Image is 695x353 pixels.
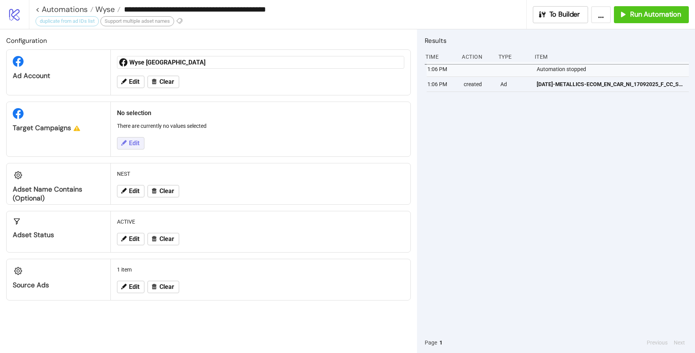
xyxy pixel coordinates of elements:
button: Clear [147,281,179,293]
button: Run Automation [614,6,689,23]
div: 1:06 PM [427,62,458,76]
span: Edit [129,236,139,243]
button: To Builder [533,6,588,23]
button: Previous [644,338,670,347]
div: Source Ads [13,281,104,290]
button: Edit [117,281,144,293]
button: Next [671,338,687,347]
div: duplicate from ad IDs list [36,16,99,26]
h2: Configuration [6,36,411,46]
span: Page [425,338,437,347]
span: Edit [129,78,139,85]
button: Edit [117,137,144,149]
div: 1:06 PM [427,77,458,92]
span: [DATE]-METALLICS-ECOM_EN_CAR_NI_17092025_F_CC_SC1_USP11_NEWSEASON [537,80,685,88]
a: Wyse [93,5,120,13]
div: Support multiple adset names [100,16,174,26]
span: To Builder [549,10,580,19]
div: Adset Name contains (optional) [13,185,104,203]
span: Clear [159,283,174,290]
span: Clear [159,188,174,195]
div: Time [425,49,456,64]
div: Ad Account [13,71,104,80]
div: NEST [114,166,407,181]
div: Wyse [GEOGRAPHIC_DATA] [129,58,266,67]
div: Target Campaigns [13,124,104,132]
div: Adset Status [13,231,104,239]
a: [DATE]-METALLICS-ECOM_EN_CAR_NI_17092025_F_CC_SC1_USP11_NEWSEASON [537,77,685,92]
span: Clear [159,78,174,85]
button: Edit [117,185,144,197]
button: ... [591,6,611,23]
span: Run Automation [630,10,681,19]
div: 1 item [114,262,407,277]
h2: No selection [117,108,404,118]
button: Clear [147,185,179,197]
a: < Automations [36,5,93,13]
span: Edit [129,283,139,290]
div: Ad [500,77,531,92]
div: ACTIVE [114,214,407,229]
span: Edit [129,140,139,147]
button: Edit [117,76,144,88]
span: Edit [129,188,139,195]
span: Clear [159,236,174,243]
div: Action [461,49,492,64]
div: created [463,77,494,92]
span: Wyse [93,4,115,14]
button: 1 [437,338,445,347]
h2: Results [425,36,689,46]
button: Clear [147,233,179,245]
div: Item [534,49,689,64]
div: Automation stopped [536,62,691,76]
p: There are currently no values selected [117,122,404,130]
div: Type [498,49,529,64]
button: Edit [117,233,144,245]
button: Clear [147,76,179,88]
